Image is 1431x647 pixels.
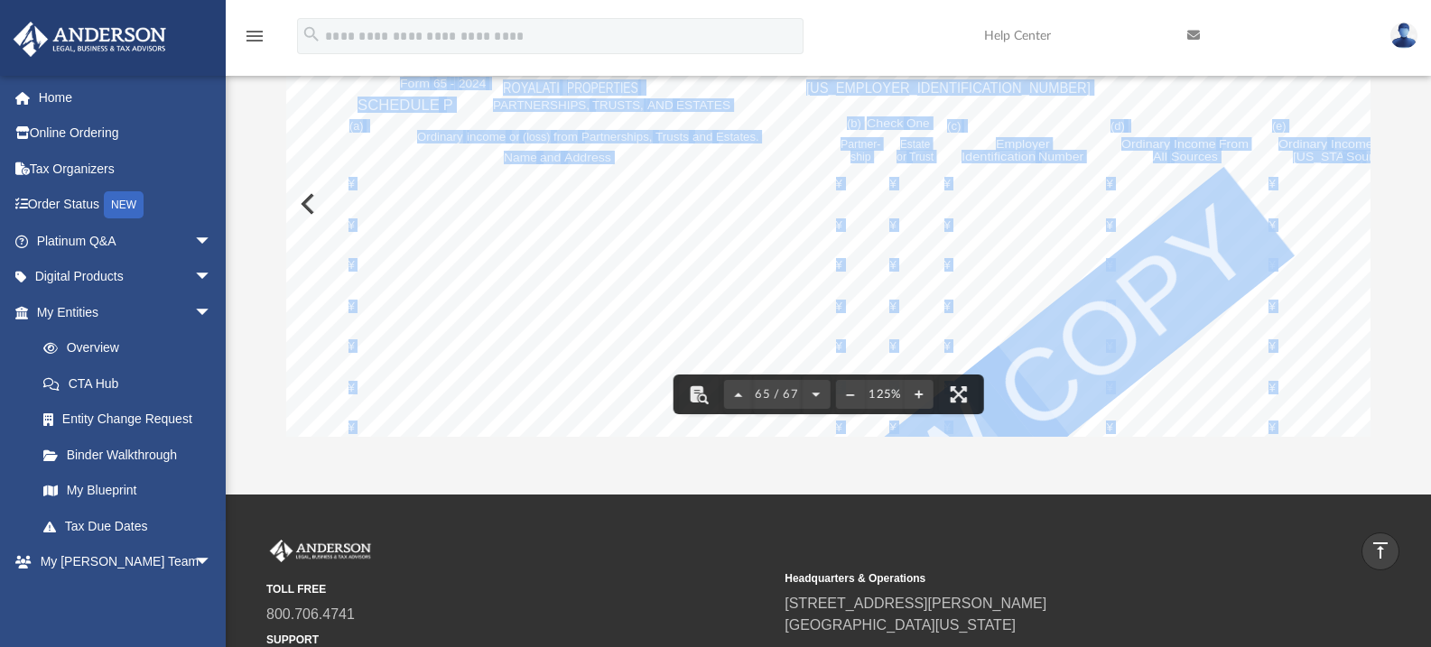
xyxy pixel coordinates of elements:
[1110,120,1125,132] span: (d)
[944,300,951,312] span: ¥
[348,340,355,352] span: ¥
[25,402,239,438] a: Entity Change Request
[905,374,934,414] button: Zoom in
[266,540,375,563] img: Anderson Advisors Platinum Portal
[655,131,689,143] span: Trusts
[889,340,896,352] span: ¥
[493,99,590,111] span: PARTNERSHIPS,
[836,259,842,271] span: ¥
[302,24,321,44] i: search
[939,374,979,414] button: Enter fullscreen
[443,97,453,113] span: P
[647,99,674,111] span: AND
[400,78,430,89] span: Form
[847,117,861,129] span: (b)
[1268,421,1275,433] span: ¥
[553,131,578,143] span: from
[194,544,230,581] span: arrow_drop_down
[244,25,265,47] i: menu
[841,138,880,150] span: Partner-
[433,78,447,89] span: 65
[1268,178,1275,189] span: ¥
[1153,151,1167,162] span: All
[8,22,172,57] img: Anderson Advisors Platinum Portal
[1390,23,1417,49] img: User Pic
[104,191,144,218] div: NEW
[349,120,363,132] span: (a)
[716,131,759,143] span: Estates.
[564,152,611,163] span: Address
[348,259,355,271] span: ¥
[1106,421,1112,433] span: ¥
[348,219,355,231] span: ¥
[897,151,906,162] span: or
[980,189,1269,448] span: COPY
[13,116,239,152] a: Online Ordering
[850,151,871,162] span: ship
[889,421,896,433] span: ¥
[944,340,951,352] span: ¥
[802,374,831,414] button: Next page
[567,80,638,95] span: PROPERTIES
[723,374,752,414] button: Previous page
[785,617,1016,633] a: [GEOGRAPHIC_DATA][US_STATE]
[1268,300,1275,312] span: ¥
[944,178,951,189] span: ¥
[13,187,239,224] a: Order StatusNEW
[865,389,905,401] div: Current zoom level
[25,330,239,366] a: Overview
[676,99,730,111] span: ESTATES
[504,152,537,163] span: Name
[1268,340,1275,352] span: ¥
[752,374,802,414] button: 65 / 67
[906,117,930,129] span: One
[836,300,842,312] span: ¥
[417,131,463,143] span: Ordinary
[540,152,561,163] span: and
[13,294,239,330] a: My Entitiesarrow_drop_down
[523,131,550,143] span: (loss)
[13,259,239,295] a: Digital Productsarrow_drop_down
[836,374,865,414] button: Zoom out
[889,178,896,189] span: ¥
[1268,382,1275,393] span: ¥
[806,80,1091,95] span: [US_EMPLOYER_IDENTIFICATION_NUMBER]
[1106,219,1112,231] span: ¥
[503,80,560,95] span: ROYALATI
[13,151,239,187] a: Tax Organizers
[996,138,1050,150] span: Employer
[1038,151,1083,162] span: Number
[348,178,355,189] span: ¥
[194,223,230,260] span: arrow_drop_down
[962,151,1036,162] span: Identification
[244,34,265,47] a: menu
[678,374,718,414] button: Toggle findbar
[13,79,239,116] a: Home
[348,421,355,433] span: ¥
[1106,178,1112,189] span: ¥
[25,365,239,402] a: CTA Hub
[836,421,842,433] span: ¥
[266,581,772,597] small: TOLL FREE
[13,544,230,580] a: My [PERSON_NAME] Teamarrow_drop_down
[1278,138,1327,150] span: Ordinary
[451,78,454,89] span: -
[900,138,930,150] span: Estate
[1331,138,1373,150] span: Income
[1174,138,1216,150] span: Income
[25,579,221,637] a: My [PERSON_NAME] Team
[1171,151,1218,162] span: Sources
[944,259,951,271] span: ¥
[752,389,802,401] span: 65 / 67
[889,259,896,271] span: ¥
[467,131,506,143] span: income
[348,300,355,312] span: ¥
[459,78,486,89] span: 2024
[1219,138,1249,150] span: From
[592,99,644,111] span: TRUSTS,
[1121,138,1170,150] span: Ordinary
[13,223,239,259] a: Platinum Q&Aarrow_drop_down
[194,294,230,331] span: arrow_drop_down
[1272,120,1286,132] span: (e)
[25,473,230,509] a: My Blueprint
